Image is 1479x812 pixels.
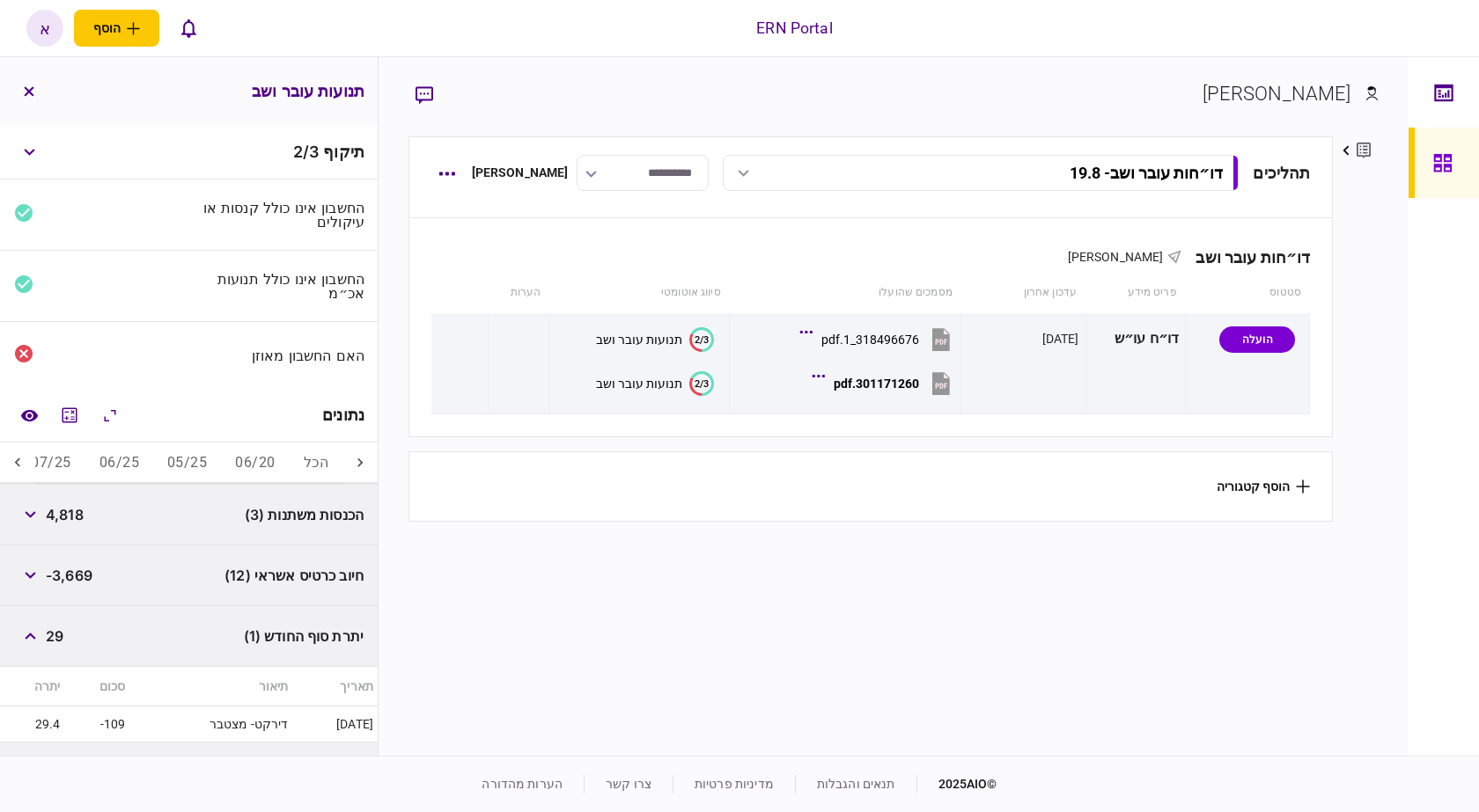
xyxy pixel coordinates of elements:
th: תיאור [129,667,292,706]
div: הועלה [1219,326,1295,353]
button: 318496676_1.pdf [804,319,954,359]
button: מחשבון [54,399,85,431]
div: דו״חות עובר ושב - 19.8 [1070,164,1223,182]
th: סכום [65,667,130,706]
th: סטטוס [1186,273,1310,313]
div: [PERSON_NAME] [472,164,569,182]
text: 2/3 [695,333,709,345]
div: 301171260.pdf [834,377,919,391]
div: [PERSON_NAME] [1203,79,1351,108]
text: 2/3 [695,377,709,389]
span: תיקוף [323,143,364,161]
div: החשבון אינו כולל תנועות אכ״מ [196,272,365,300]
button: פתח רשימת התראות [170,10,207,47]
span: יתרת סוף החודש (1) [244,625,364,647]
th: תאריך [293,667,378,706]
div: תנועות עובר ושב [596,377,682,391]
button: הרחב\כווץ הכל [94,399,126,431]
td: [DATE] [293,706,378,743]
div: החשבון אינו כולל קנסות או עיקולים [196,201,365,229]
button: 06/20 [221,443,289,485]
span: -3,669 [46,565,92,586]
button: 05/25 [153,443,221,485]
div: [DATE] [1042,330,1079,347]
div: ERN Portal [756,17,832,40]
h3: תנועות עובר ושב [252,84,364,99]
th: הערות [488,273,549,313]
a: צרו קשר [606,777,651,791]
th: מסמכים שהועלו [730,273,961,313]
button: הוסף קטגוריה [1217,479,1310,494]
th: פריט מידע [1085,273,1186,313]
div: האם החשבון מאוזן [196,348,365,362]
button: 2/3תנועות עובר ושב [596,327,714,352]
button: 06/25 [85,443,153,485]
th: סיווג אוטומטי [550,273,730,313]
th: עדכון אחרון [961,273,1085,313]
span: 29 [46,625,63,647]
div: © 2025 AIO [916,775,997,794]
span: [PERSON_NAME] [1068,250,1164,264]
td: -109 [65,706,130,743]
button: 2/3תנועות עובר ושב [596,371,714,396]
span: 2 / 3 [293,143,319,161]
div: תהליכים [1253,161,1310,185]
span: 4,818 [46,504,84,525]
button: 07/25 [17,443,85,485]
div: דו״חות עובר ושב [1181,248,1310,267]
button: פתח תפריט להוספת לקוח [74,10,159,47]
a: הערות מהדורה [482,777,563,791]
td: דירקט- מצטבר [129,706,292,743]
a: תנאים והגבלות [817,777,895,791]
div: נתונים [322,406,364,424]
div: תנועות עובר ושב [596,333,682,347]
a: מדיניות פרטיות [695,777,774,791]
button: הכל [290,443,342,485]
div: 318496676_1.pdf [821,333,919,347]
button: א [26,10,63,47]
button: 301171260.pdf [816,363,954,403]
div: דו״ח עו״ש [1093,319,1180,359]
span: חיוב כרטיס אשראי (12) [224,565,364,586]
span: הכנסות משתנות (3) [245,504,364,525]
a: השוואה למסמך [13,399,45,431]
button: דו״חות עובר ושב- 19.8 [723,155,1239,191]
